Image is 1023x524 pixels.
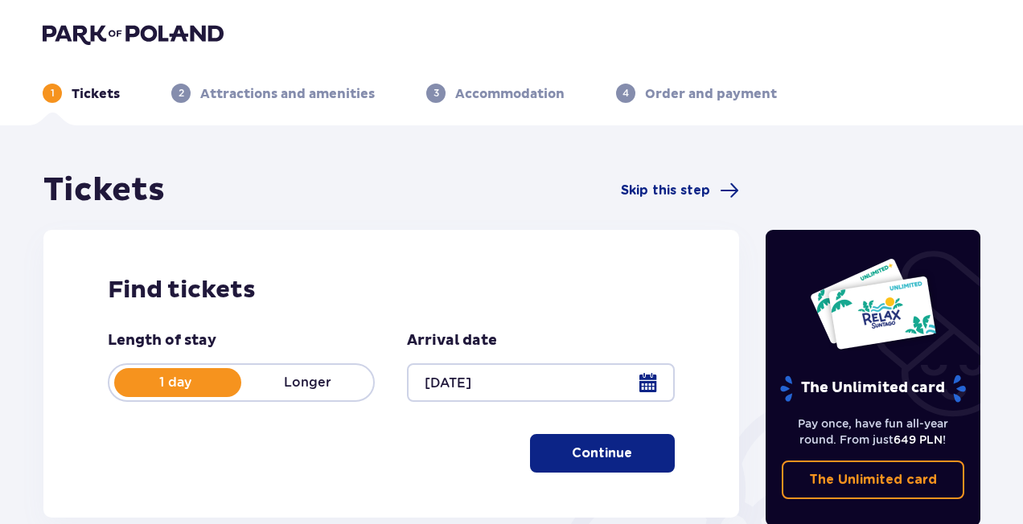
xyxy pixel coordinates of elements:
a: Skip this step [621,181,739,200]
div: 2Attractions and amenities [171,84,375,103]
p: Pay once, have fun all-year round. From just ! [782,416,965,448]
p: Accommodation [455,85,565,103]
span: Skip this step [621,182,710,199]
img: Two entry cards to Suntago with the word 'UNLIMITED RELAX', featuring a white background with tro... [809,257,937,350]
h2: Find tickets [108,275,675,305]
p: Arrival date [407,331,497,350]
img: Park of Poland logo [43,23,224,45]
span: 649 PLN [894,433,943,446]
p: 3 [433,86,439,100]
p: Longer [241,374,373,391]
div: 3Accommodation [426,84,565,103]
p: 4 [622,86,629,100]
p: 1 day [109,374,241,391]
h1: Tickets [43,170,165,211]
div: 1Tickets [43,84,120,103]
p: Attractions and amenities [200,85,375,103]
p: Continue [572,444,632,462]
p: Length of stay [108,331,216,350]
p: Tickets [72,85,120,103]
p: 1 [51,86,55,100]
div: 4Order and payment [616,84,777,103]
p: Order and payment [645,85,777,103]
a: The Unlimited card [782,461,965,499]
p: The Unlimited card [779,375,968,403]
p: 2 [179,86,184,100]
button: Continue [530,434,675,473]
p: The Unlimited card [809,471,937,489]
